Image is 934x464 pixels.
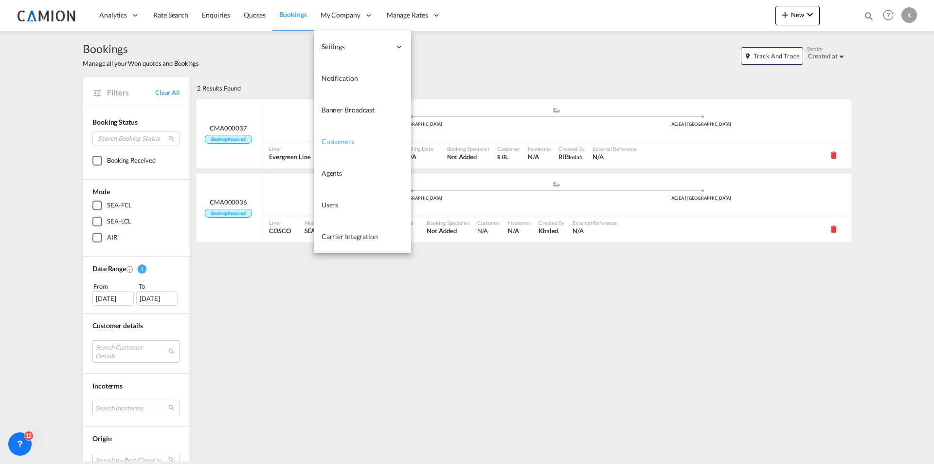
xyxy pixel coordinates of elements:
md-icon: assets/icons/custom/ship-fill.svg [551,108,562,112]
span: Mode [92,187,110,196]
a: Agents [314,158,411,189]
span: SEA-FCL [305,226,329,235]
img: 05c02a603cfc11efa1b81fce21b124fa.png [15,4,80,26]
md-icon: icon-magnify [863,11,874,21]
span: Customer [497,145,520,152]
a: Customers [314,126,411,158]
div: AIR [107,233,117,242]
span: Quotes [244,11,265,19]
md-checkbox: AIR [92,233,180,242]
md-checkbox: SEA-FCL [92,201,180,210]
span: Mode [305,219,329,226]
md-icon: icon-magnify [168,135,175,143]
div: SEA-FCL [107,201,132,210]
span: N/A [573,226,617,235]
span: Incoterms [528,145,551,152]
span: R.I.B. [497,152,520,161]
span: My Company [321,10,360,20]
span: R.I.B. [497,154,508,160]
span: Insiab [569,154,582,160]
a: Users [314,189,411,221]
a: Clear All [155,88,180,97]
span: Bookings [83,41,199,56]
span: CMA000036 [210,198,247,206]
div: To [138,281,180,291]
div: Customer details [92,321,180,331]
span: Carrier Integration [322,232,378,241]
span: Evergreen Line [269,152,311,161]
span: Sort by [807,45,822,52]
span: Analytics [99,10,127,20]
span: Booking Specialist [447,145,489,152]
div: AEJEA | [GEOGRAPHIC_DATA] [557,121,847,128]
md-icon: icon-plus 400-fg [779,9,791,20]
span: Not Added [427,226,469,235]
span: Manage all your Won quotes and Bookings [83,59,199,68]
span: Booking Status [92,118,138,126]
span: Khaled . [539,226,565,235]
md-icon: assets/icons/custom/ship-fill.svg [551,182,562,186]
span: Enquiries [202,11,230,19]
div: N/A [477,226,500,235]
div: Help [880,7,901,24]
div: Booking Received [107,156,155,166]
button: icon-map-markerTrack and Trace [741,47,803,65]
span: Settings [322,42,391,52]
span: Bookings [279,10,307,19]
button: icon-plus 400-fgNewicon-chevron-down [775,6,820,25]
div: Settings [314,31,411,63]
div: CMA000037 Booking Received assets/icons/custom/ship-fill.svgassets/icons/custom/roll-o-plane.svgP... [196,99,851,168]
span: 1 [138,264,146,274]
span: Agents [322,169,342,177]
div: From [92,281,135,291]
span: Booking Specialist [427,219,469,226]
div: N/A [528,152,539,161]
md-icon: icon-delete [829,224,839,234]
span: Incoterms [508,219,531,226]
span: N/A [405,152,433,161]
span: Liner [269,145,311,152]
md-icon: Created On [126,265,134,273]
a: Notification [314,63,411,94]
span: Liner [269,219,291,226]
span: External Reference [573,219,617,226]
div: [DATE] [136,291,178,306]
span: Customer [477,219,500,226]
span: Users [322,201,339,209]
input: Search Booking Status [92,131,180,146]
div: icon-magnify [863,11,874,25]
span: N/A [593,152,637,161]
span: Banner Broadcast [322,106,375,114]
span: External Reference [593,145,637,152]
span: Help [880,7,897,23]
span: Not Added [447,152,489,161]
span: . [558,228,559,234]
md-icon: icon-map-marker [744,53,751,59]
div: Booking Status [92,117,180,127]
div: CNSHA | [GEOGRAPHIC_DATA] [266,195,557,202]
span: Sailing Date [405,145,433,152]
div: K [901,7,917,23]
span: Incoterms [92,382,123,390]
span: From To [DATE][DATE] [92,281,180,306]
md-icon: icon-delete [829,150,839,160]
span: New [779,11,816,19]
div: Origin [92,434,180,444]
div: CMA000036 Booking Received assets/icons/custom/ship-fill.svgassets/icons/custom/roll-o-plane.svgP... [196,173,851,242]
span: Created By [539,219,565,226]
span: Customers [322,137,354,146]
span: Customer details [92,321,143,330]
span: COSCO [269,226,291,235]
div: SEA-LCL [107,217,131,226]
span: Filters [107,87,155,98]
span: Rate Search [153,11,188,19]
div: [DATE] [92,291,134,306]
span: Date Range [92,264,126,273]
div: CNSHA | [GEOGRAPHIC_DATA] [266,121,557,128]
div: Created at [808,52,838,60]
a: Banner Broadcast [314,94,411,126]
span: Origin [92,434,111,443]
span: Manage Rates [387,10,428,20]
span: Booking Received [205,209,251,218]
span: RIB Insiab [558,152,585,161]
